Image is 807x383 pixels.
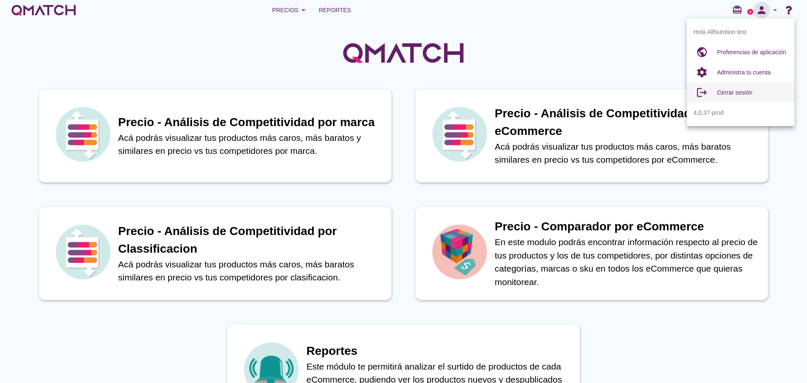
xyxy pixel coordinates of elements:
img: icon [430,105,489,164]
h1: Precio - Análisis de Competitividad por Classificacion [118,222,383,258]
i: person [753,4,770,16]
div: Precios [272,5,309,15]
h1: Precio - Análisis de Competitividad por marca [118,114,383,131]
p: Acá podrás visualizar tus productos más caros, más baratos similares en precio vs tus competidore... [118,258,383,284]
span: Reportes [319,5,351,15]
a: white-qmatch-logo [10,2,77,18]
text: 2 [749,10,752,13]
i: arrow_drop_down [770,5,780,15]
h1: Precio - Análisis de Competitividad por eCommerce [495,105,760,140]
a: iconPrecio - Comparador por eCommerceEn este modulo podrás encontrar información respecto al prec... [403,206,780,300]
p: En este modulo podrás encontrar información respecto al precio de tus productos y los de tus comp... [495,235,760,288]
span: 4.0.37-prod [694,108,724,117]
button: Precios [265,2,315,18]
a: iconPrecio - Análisis de Competitividad por ClassificacionAcá podrás visualizar tus productos más... [27,206,403,300]
p: Acá podrás visualizar tus productos más caros, más baratos y similares en precio vs tus competido... [118,131,383,158]
a: 2 [747,9,753,15]
i: public [694,44,710,61]
i: logout [694,84,710,101]
span: Hola AllNutrition test [694,28,746,37]
img: icon [430,222,489,281]
img: QMatchLogo [340,32,467,74]
h1: Precio - Comparador por eCommerce [495,218,760,235]
img: icon [53,105,112,164]
i: redeem [732,5,746,15]
h1: Reportes [306,342,571,360]
i: settings [694,64,710,81]
span: Administra tu cuenta [717,69,771,76]
i: arrow_drop_down [298,5,309,15]
p: Acá podrás visualizar tus productos más caros, más baratos similares en precio vs tus competidore... [495,140,760,166]
a: iconPrecio - Análisis de Competitividad por marcaAcá podrás visualizar tus productos más caros, m... [27,88,403,182]
img: icon [53,222,112,281]
span: Cerrar sesión [717,89,752,96]
a: iconPrecio - Análisis de Competitividad por eCommerceAcá podrás visualizar tus productos más caro... [403,88,780,182]
span: Preferencias de aplicación [717,49,786,55]
a: Reportes [315,2,354,18]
